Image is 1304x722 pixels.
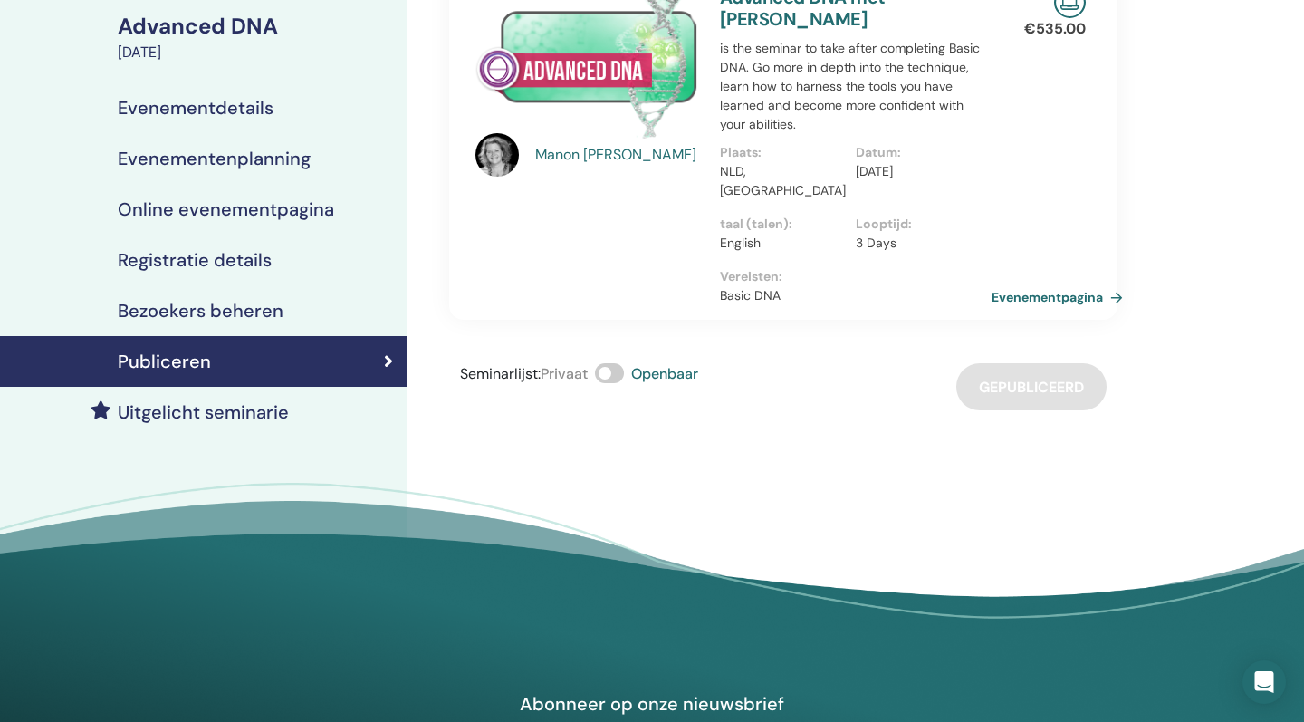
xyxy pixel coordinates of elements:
[720,234,845,253] p: English
[1242,660,1286,704] div: Open Intercom Messenger
[475,133,519,177] img: default.jpg
[720,39,992,134] p: is the seminar to take after completing Basic DNA. Go more in depth into the technique, learn how...
[118,11,397,42] div: Advanced DNA
[856,162,981,181] p: [DATE]
[992,284,1130,311] a: Evenementpagina
[118,42,397,63] div: [DATE]
[118,401,289,423] h4: Uitgelicht seminarie
[720,267,992,286] p: Vereisten :
[118,148,311,169] h4: Evenementenplanning
[856,234,981,253] p: 3 Days
[443,692,861,716] h4: Abonneer op onze nieuwsbrief
[856,215,981,234] p: Looptijd :
[1024,18,1086,40] p: € 535.00
[720,143,845,162] p: Plaats :
[631,364,698,383] span: Openbaar
[720,162,845,200] p: NLD, [GEOGRAPHIC_DATA]
[720,215,845,234] p: taal (talen) :
[460,364,541,383] span: Seminarlijst :
[720,286,992,305] p: Basic DNA
[118,249,272,271] h4: Registratie details
[118,300,283,322] h4: Bezoekers beheren
[118,198,334,220] h4: Online evenementpagina
[535,144,703,166] a: Manon [PERSON_NAME]
[118,97,273,119] h4: Evenementdetails
[118,351,211,372] h4: Publiceren
[541,364,588,383] span: Privaat
[856,143,981,162] p: Datum :
[107,11,407,63] a: Advanced DNA[DATE]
